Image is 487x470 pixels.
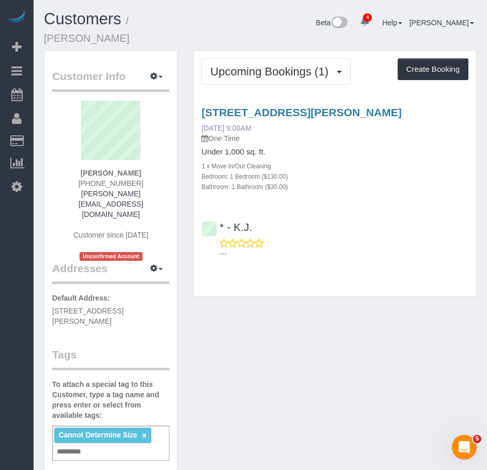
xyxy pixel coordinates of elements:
[201,163,271,170] small: 1 x Move In/Out Cleaning
[52,307,123,325] span: [STREET_ADDRESS][PERSON_NAME]
[201,221,252,233] a: * - K.J.
[355,10,375,33] a: 4
[73,231,148,239] span: Customer since [DATE]
[201,106,401,118] a: [STREET_ADDRESS][PERSON_NAME]
[78,190,143,218] a: [PERSON_NAME][EMAIL_ADDRESS][DOMAIN_NAME]
[52,293,110,303] label: Default Address:
[201,183,288,191] small: Bathroom: 1 Bathroom ($30.00)
[473,435,481,443] span: 5
[201,148,468,156] h4: Under 1,000 sq. ft.
[219,248,468,259] p: ---
[6,10,27,25] img: Automaid Logo
[331,17,348,30] img: New interface
[81,169,141,177] strong: [PERSON_NAME]
[201,133,468,144] p: One Time
[201,124,251,132] a: [DATE] 9:00AM
[210,65,334,78] span: Upcoming Bookings (1)
[316,19,348,27] a: Beta
[452,435,477,460] iframe: Intercom live chat
[52,379,169,420] label: To attach a special tag to this Customer, type a tag name and press enter or select from availabl...
[201,58,351,85] button: Upcoming Bookings (1)
[44,10,121,28] a: Customers
[201,173,288,180] small: Bedroom: 1 Bedroom ($130.00)
[363,13,372,22] span: 4
[410,19,474,27] a: [PERSON_NAME]
[52,347,169,370] legend: Tags
[78,179,144,187] span: [PHONE_NUMBER]
[58,431,137,439] span: Cannot Determine Size
[142,431,147,440] a: ×
[52,69,169,92] legend: Customer Info
[398,58,468,80] button: Create Booking
[382,19,402,27] a: Help
[80,252,143,261] span: Unconfirmed Account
